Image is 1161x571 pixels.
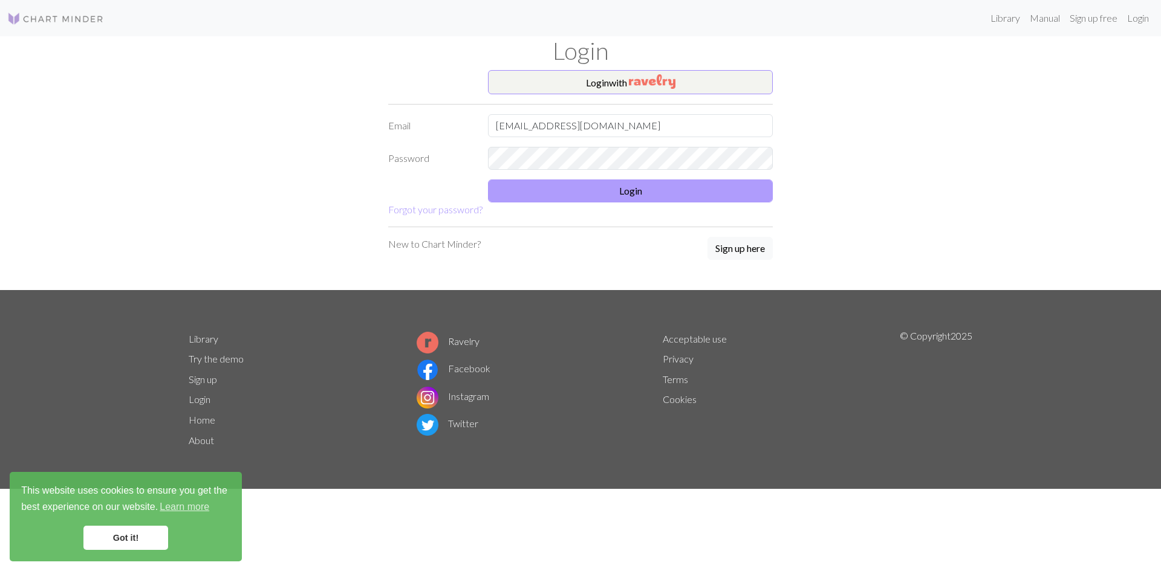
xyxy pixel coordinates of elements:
[663,333,727,344] a: Acceptable use
[417,359,438,381] img: Facebook logo
[663,393,697,405] a: Cookies
[488,179,773,202] button: Login
[417,363,490,374] a: Facebook
[707,237,773,260] button: Sign up here
[10,472,242,561] div: cookieconsent
[189,373,217,385] a: Sign up
[21,483,230,516] span: This website uses cookies to ensure you get the best experience on our website.
[488,70,773,94] button: Loginwith
[381,114,481,137] label: Email
[1065,6,1122,30] a: Sign up free
[629,74,675,89] img: Ravelry
[663,373,688,385] a: Terms
[900,329,972,451] p: © Copyright 2025
[181,36,980,65] h1: Login
[417,387,438,408] img: Instagram logo
[388,204,483,215] a: Forgot your password?
[417,335,480,347] a: Ravelry
[417,418,478,429] a: Twitter
[189,393,210,405] a: Login
[189,333,218,344] a: Library
[707,237,773,261] a: Sign up here
[158,498,211,516] a: learn more about cookies
[1025,6,1065,30] a: Manual
[189,414,215,425] a: Home
[417,390,489,402] a: Instagram
[189,353,244,364] a: Try the demo
[381,147,481,170] label: Password
[986,6,1025,30] a: Library
[388,237,481,251] p: New to Chart Minder?
[189,434,214,446] a: About
[663,353,694,364] a: Privacy
[417,414,438,436] img: Twitter logo
[7,11,104,26] img: Logo
[83,526,168,550] a: dismiss cookie message
[1122,6,1154,30] a: Login
[417,332,438,353] img: Ravelry logo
